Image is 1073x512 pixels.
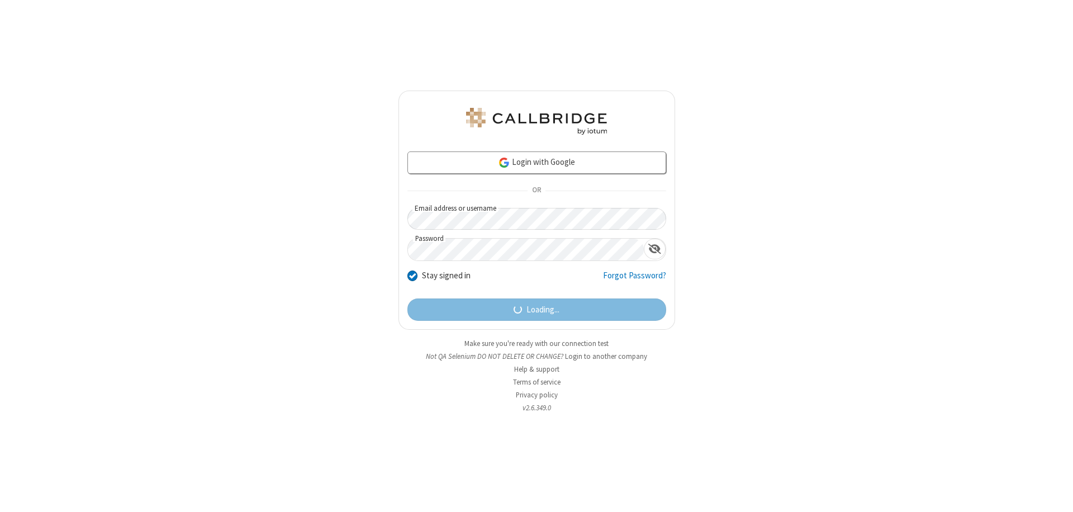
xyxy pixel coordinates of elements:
a: Login with Google [407,151,666,174]
img: google-icon.png [498,157,510,169]
li: Not QA Selenium DO NOT DELETE OR CHANGE? [398,351,675,362]
a: Make sure you're ready with our connection test [464,339,609,348]
button: Loading... [407,298,666,321]
input: Email address or username [407,208,666,230]
a: Terms of service [513,377,561,387]
button: Login to another company [565,351,647,362]
span: OR [528,183,545,199]
a: Privacy policy [516,390,558,400]
span: Loading... [526,304,559,316]
a: Help & support [514,364,559,374]
input: Password [408,239,644,260]
div: Show password [644,239,666,259]
img: QA Selenium DO NOT DELETE OR CHANGE [464,108,609,135]
a: Forgot Password? [603,269,666,291]
iframe: Chat [1045,483,1065,504]
label: Stay signed in [422,269,471,282]
li: v2.6.349.0 [398,402,675,413]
